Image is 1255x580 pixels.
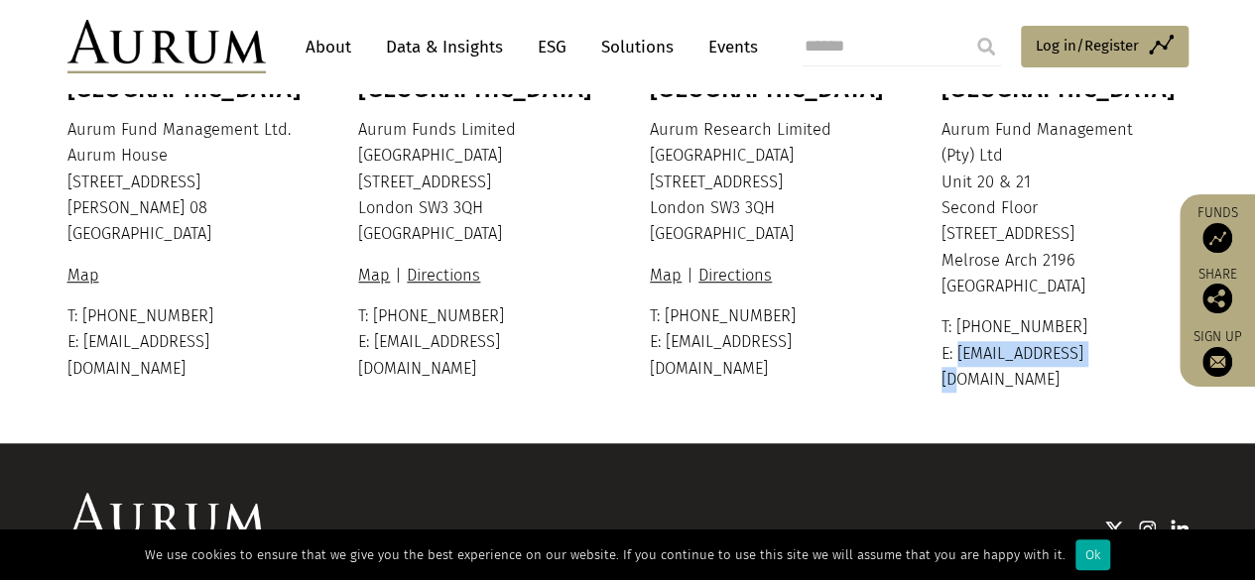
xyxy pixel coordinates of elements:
[1139,520,1157,539] img: Instagram icon
[1190,204,1245,253] a: Funds
[67,493,266,546] img: Aurum Logo
[591,29,684,65] a: Solutions
[650,263,892,289] p: |
[358,266,395,285] a: Map
[67,303,310,382] p: T: [PHONE_NUMBER] E: [EMAIL_ADDRESS][DOMAIN_NAME]
[296,29,361,65] a: About
[1075,539,1110,570] div: Ok
[698,29,758,65] a: Events
[1202,284,1232,313] img: Share this post
[67,266,104,285] a: Map
[650,117,892,248] p: Aurum Research Limited [GEOGRAPHIC_DATA] [STREET_ADDRESS] London SW3 3QH [GEOGRAPHIC_DATA]
[358,263,600,289] p: |
[67,117,310,248] p: Aurum Fund Management Ltd. Aurum House [STREET_ADDRESS] [PERSON_NAME] 08 [GEOGRAPHIC_DATA]
[966,27,1006,66] input: Submit
[1171,520,1189,539] img: Linkedin icon
[67,20,266,73] img: Aurum
[650,303,892,382] p: T: [PHONE_NUMBER] E: [EMAIL_ADDRESS][DOMAIN_NAME]
[1202,223,1232,253] img: Access Funds
[402,266,485,285] a: Directions
[693,266,777,285] a: Directions
[1190,268,1245,313] div: Share
[650,266,687,285] a: Map
[358,303,600,382] p: T: [PHONE_NUMBER] E: [EMAIL_ADDRESS][DOMAIN_NAME]
[528,29,576,65] a: ESG
[1190,328,1245,377] a: Sign up
[1104,520,1124,539] img: Twitter icon
[941,314,1184,393] p: T: [PHONE_NUMBER] E: [EMAIL_ADDRESS][DOMAIN_NAME]
[1036,34,1139,58] span: Log in/Register
[358,117,600,248] p: Aurum Funds Limited [GEOGRAPHIC_DATA] [STREET_ADDRESS] London SW3 3QH [GEOGRAPHIC_DATA]
[941,117,1184,300] p: Aurum Fund Management (Pty) Ltd Unit 20 & 21 Second Floor [STREET_ADDRESS] Melrose Arch 2196 [GEO...
[1202,347,1232,377] img: Sign up to our newsletter
[1021,26,1189,67] a: Log in/Register
[376,29,513,65] a: Data & Insights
